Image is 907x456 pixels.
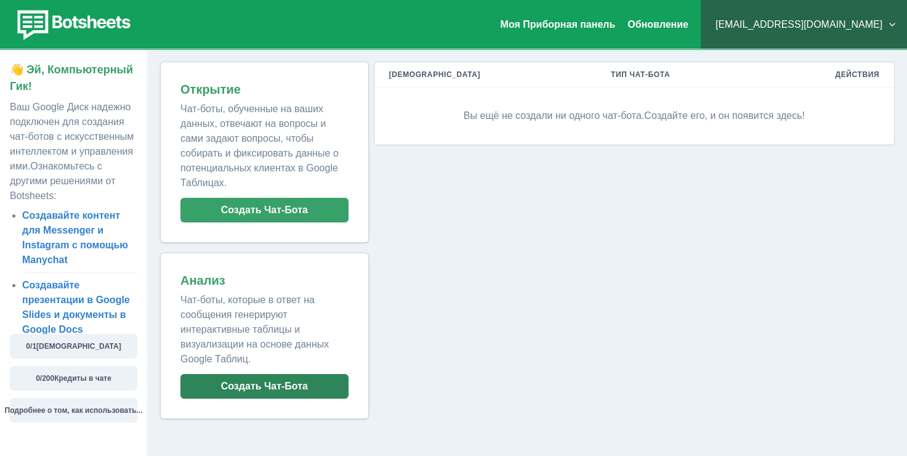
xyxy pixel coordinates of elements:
[627,19,688,30] ya-tr-span: Обновление
[26,342,30,351] ya-tr-span: 0
[10,334,137,359] button: 0/1[DEMOGRAPHIC_DATA]
[22,210,128,265] a: Создавайте контент для Messenger и Instagram с помощью Manychat
[835,70,879,79] ya-tr-span: Действия
[30,342,32,351] ya-tr-span: /
[180,83,241,96] ya-tr-span: Открытие
[180,295,329,364] ya-tr-span: Чат-боты, которые в ответ на сообщения генерируют интерактивные таблицы и визуализации на основе ...
[42,374,54,383] ya-tr-span: 200
[180,104,339,188] ya-tr-span: Чат-боты, обученные на ваших данных, отвечают на вопросы и сами задают вопросы, чтобы собирать и ...
[22,280,130,335] a: Создавайте презентации в Google Slides и документы в Google Docs
[464,110,644,121] ya-tr-span: Вы ещё не создали ни одного чат-бота.
[10,366,137,391] button: 0/200Кредиты в чате
[10,102,134,171] ya-tr-span: Ваш Google Диск надежно подключен для создания чат-ботов с искусственным интеллектом и управления...
[36,374,40,383] ya-tr-span: 0
[32,342,36,351] ya-tr-span: 1
[221,204,308,216] ya-tr-span: Создать Чат-Бота
[180,274,225,287] ya-tr-span: Анализ
[36,342,121,351] ya-tr-span: [DEMOGRAPHIC_DATA]
[10,63,133,92] ya-tr-span: 👋 Эй, Компьютерный Гик!
[611,70,670,79] ya-tr-span: Тип Чат-Бота
[40,374,42,383] ya-tr-span: /
[501,19,616,30] a: Моя Приборная панель
[180,198,349,222] button: Создать Чат-Бота
[5,406,143,415] ya-tr-span: Подробнее о том, как использовать...
[10,161,115,201] ya-tr-span: Ознакомьтесь с другими решениями от Botsheets:
[389,70,480,79] ya-tr-span: [DEMOGRAPHIC_DATA]
[10,7,134,42] img: botsheets-logo.png
[54,374,111,383] ya-tr-span: Кредиты в чате
[644,110,805,121] ya-tr-span: Создайте его, и он появится здесь!
[180,374,349,399] button: Создать Чат-Бота
[10,398,137,423] button: Подробнее о том, как использовать...
[711,12,897,37] button: [EMAIL_ADDRESS][DOMAIN_NAME]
